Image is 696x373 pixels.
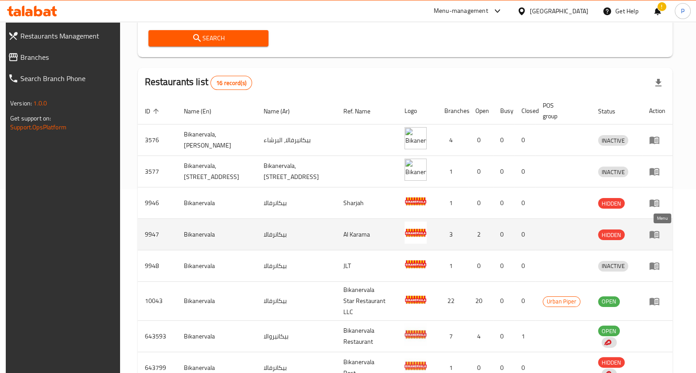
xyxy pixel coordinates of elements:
td: بيكانرفالا [257,187,336,219]
div: Menu [649,135,665,145]
button: Search [148,30,269,47]
img: Bikanervala [404,190,427,212]
span: Version: [10,97,32,109]
td: 1 [437,187,468,219]
td: 0 [468,187,493,219]
td: بيكانيرفالا، البرشاء [257,124,336,156]
td: 0 [493,321,514,352]
td: 0 [468,124,493,156]
td: 9947 [138,219,177,250]
span: Status [598,106,627,117]
span: 16 record(s) [211,79,252,87]
td: 0 [493,219,514,250]
td: 1 [437,156,468,187]
div: OPEN [598,326,620,336]
div: HIDDEN [598,198,625,209]
th: Busy [493,97,514,124]
td: 0 [514,187,536,219]
div: Indicates that the vendor menu management has been moved to DH Catalog service [602,337,617,348]
td: 0 [493,156,514,187]
span: Search Branch Phone [20,73,115,84]
span: 1.0.0 [33,97,47,109]
td: 0 [468,156,493,187]
td: 20 [468,282,493,321]
span: ID [145,106,162,117]
img: Bikanervala, Al Majaz 1 [404,159,427,181]
th: Closed [514,97,536,124]
td: Bikanervala, [STREET_ADDRESS] [177,156,257,187]
span: INACTIVE [598,167,628,177]
div: [GEOGRAPHIC_DATA] [530,6,588,16]
img: Bikanervala [404,323,427,346]
td: 3 [437,219,468,250]
td: 4 [437,124,468,156]
span: P [681,6,684,16]
td: 9946 [138,187,177,219]
span: Branches [20,52,115,62]
span: HIDDEN [598,198,625,209]
a: Search Branch Phone [1,68,122,89]
span: Ref. Name [343,106,382,117]
a: Branches [1,47,122,68]
span: Get support on: [10,113,51,124]
td: بيكانرفالا [257,219,336,250]
td: بيكانرفالا [257,250,336,282]
span: HIDDEN [598,230,625,240]
img: Bikanervala [404,221,427,244]
a: Support.OpsPlatform [10,121,66,133]
td: 0 [493,187,514,219]
td: Bikanervala [177,187,257,219]
td: 0 [468,250,493,282]
td: 0 [493,124,514,156]
td: 0 [514,250,536,282]
td: Sharjah [336,187,397,219]
td: بيكانرفالا [257,282,336,321]
th: Open [468,97,493,124]
th: Branches [437,97,468,124]
td: Bikanervala Star Restaurant LLC [336,282,397,321]
td: 3577 [138,156,177,187]
span: HIDDEN [598,357,625,368]
div: HIDDEN [598,357,625,368]
td: 0 [493,282,514,321]
td: Bikanervala Restaurant [336,321,397,352]
div: INACTIVE [598,135,628,146]
td: 643593 [138,321,177,352]
td: Bikanervala [177,282,257,321]
td: 0 [493,250,514,282]
td: Bikanervala, [STREET_ADDRESS] [257,156,336,187]
span: INACTIVE [598,261,628,271]
td: 1 [514,321,536,352]
a: Restaurants Management [1,25,122,47]
td: JLT [336,250,397,282]
td: 1 [437,250,468,282]
img: Bikanervala [404,253,427,275]
td: Bikanervala, [PERSON_NAME] [177,124,257,156]
th: Action [642,97,673,124]
span: Name (En) [184,106,223,117]
span: Restaurants Management [20,31,115,41]
span: POS group [543,100,580,121]
td: 9948 [138,250,177,282]
div: Menu-management [434,6,488,16]
td: 0 [514,282,536,321]
span: OPEN [598,296,620,307]
span: INACTIVE [598,136,628,146]
td: Al Karama [336,219,397,250]
td: 2 [468,219,493,250]
img: Bikanervala [404,288,427,311]
span: Name (Ar) [264,106,301,117]
td: Bikanervala [177,219,257,250]
div: Total records count [210,76,252,90]
td: 4 [468,321,493,352]
div: INACTIVE [598,261,628,272]
img: delivery hero logo [603,338,611,346]
h2: Restaurants list [145,75,252,90]
span: Search [156,33,262,44]
div: Menu [649,260,665,271]
td: 0 [514,124,536,156]
td: 3576 [138,124,177,156]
